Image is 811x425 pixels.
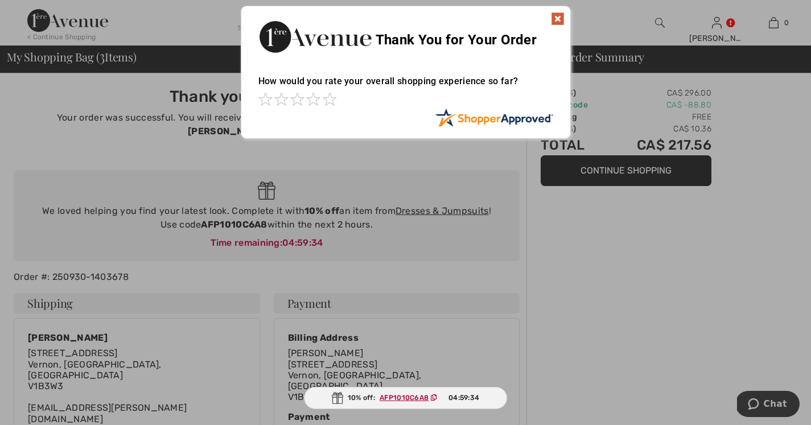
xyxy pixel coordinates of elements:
span: Chat [27,8,50,18]
img: Thank You for Your Order [258,18,372,56]
img: Gift.svg [332,392,343,404]
ins: AFP1010C6A8 [380,394,429,402]
img: x [551,12,565,26]
div: 10% off: [304,387,508,409]
span: Thank You for Your Order [376,32,537,48]
span: 04:59:34 [448,393,479,403]
div: How would you rate your overall shopping experience so far? [258,64,553,108]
